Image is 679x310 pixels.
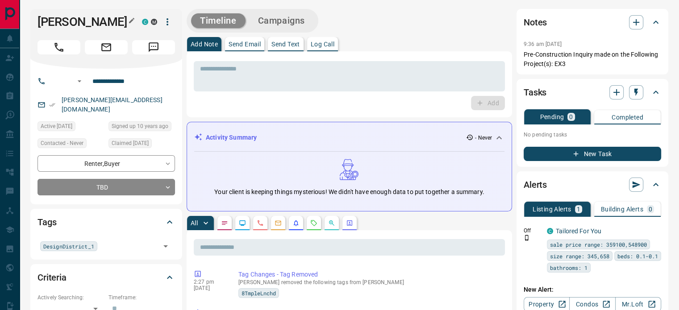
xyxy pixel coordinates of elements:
span: beds: 0.1-0.1 [617,252,658,260]
div: Notes [524,12,661,33]
div: condos.ca [142,19,148,25]
div: mrloft.ca [151,19,157,25]
span: 8TmpleLnchd [242,289,276,298]
span: bathrooms: 1 [550,263,587,272]
p: All [191,220,198,226]
span: DesignDistrict_1 [43,242,94,251]
span: size range: 345,658 [550,252,609,260]
svg: Email Verified [49,102,55,108]
button: Open [159,240,172,252]
div: Criteria [37,267,175,288]
p: 0 [649,206,652,212]
span: Call [37,40,80,54]
h2: Criteria [37,270,67,285]
p: Send Email [229,41,261,47]
svg: Lead Browsing Activity [239,219,246,227]
p: 9:36 am [DATE] [524,41,562,47]
div: Thu Dec 08 2016 [108,138,175,151]
span: Claimed [DATE] [112,139,149,148]
a: Tailored For You [556,227,601,235]
h2: Tags [37,215,56,229]
p: Building Alerts [601,206,643,212]
h2: Alerts [524,178,547,192]
p: Activity Summary [206,133,257,142]
p: No pending tasks [524,128,661,141]
div: TBD [37,179,175,195]
p: Pending [540,114,564,120]
div: Alerts [524,174,661,195]
span: Email [85,40,128,54]
svg: Push Notification Only [524,235,530,241]
svg: Calls [257,219,264,227]
p: Your client is keeping things mysterious! We didn't have enough data to put together a summary. [214,187,484,197]
p: 1 [577,206,580,212]
a: [PERSON_NAME][EMAIL_ADDRESS][DOMAIN_NAME] [62,96,162,113]
p: [PERSON_NAME] removed the following tags from [PERSON_NAME] [238,279,501,285]
p: New Alert: [524,285,661,294]
p: Pre-Construction Inquiry made on the Following Project(s): EX3 [524,50,661,69]
button: Open [74,76,85,87]
svg: Requests [310,219,317,227]
span: Message [132,40,175,54]
p: Off [524,227,542,235]
div: Renter , Buyer [37,155,175,172]
p: Completed [612,114,643,120]
div: Activity Summary- Never [194,129,504,146]
p: Listing Alerts [533,206,571,212]
h2: Tasks [524,85,546,99]
span: Contacted - Never [41,139,83,148]
p: 2:27 pm [194,279,225,285]
svg: Emails [275,219,282,227]
p: [DATE] [194,285,225,291]
button: New Task [524,147,661,161]
svg: Listing Alerts [292,219,300,227]
p: Actively Searching: [37,293,104,302]
p: Send Text [271,41,300,47]
p: Tag Changes - Tag Removed [238,270,501,279]
div: condos.ca [547,228,553,234]
svg: Agent Actions [346,219,353,227]
p: Add Note [191,41,218,47]
button: Timeline [191,13,246,28]
h1: [PERSON_NAME] [37,15,129,29]
div: Tags [37,211,175,233]
p: Log Call [311,41,334,47]
p: Timeframe: [108,293,175,302]
span: sale price range: 359100,548900 [550,240,647,249]
button: Campaigns [249,13,314,28]
span: Active [DATE] [41,122,72,131]
div: Tasks [524,82,661,103]
h2: Notes [524,15,547,29]
div: Wed Oct 15 2014 [108,121,175,134]
svg: Opportunities [328,219,335,227]
div: Wed May 25 2022 [37,121,104,134]
span: Signed up 10 years ago [112,122,168,131]
svg: Notes [221,219,228,227]
p: - Never [475,134,492,142]
p: 0 [569,114,573,120]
